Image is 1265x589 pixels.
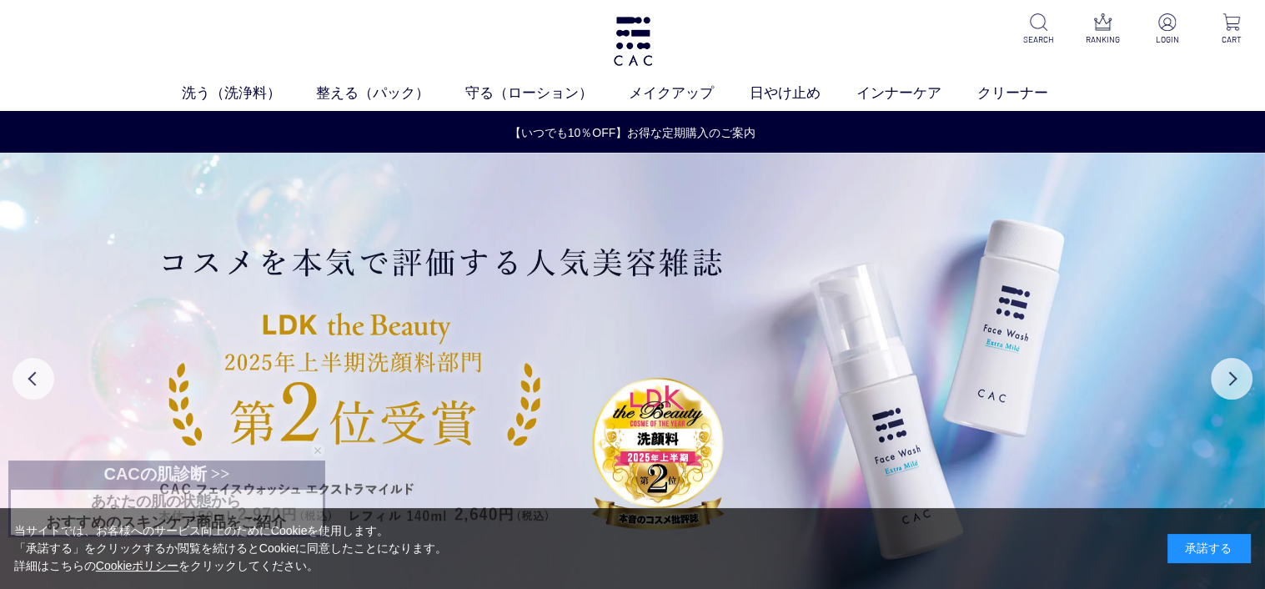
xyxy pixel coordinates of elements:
p: LOGIN [1147,33,1187,46]
a: RANKING [1082,13,1123,46]
div: 承諾する [1167,534,1251,563]
a: 日やけ止め [750,83,856,104]
a: 整える（パック） [316,83,465,104]
a: Cookieポリシー [96,559,179,572]
a: メイクアップ [629,83,750,104]
a: 洗う（洗浄料） [182,83,317,104]
a: CART [1211,13,1252,46]
div: 当サイトでは、お客様へのサービス向上のためにCookieを使用します。 「承諾する」をクリックするか閲覧を続けるとCookieに同意したことになります。 詳細はこちらの をクリックしてください。 [14,522,448,575]
a: LOGIN [1147,13,1187,46]
a: SEARCH [1018,13,1059,46]
p: SEARCH [1018,33,1059,46]
p: CART [1211,33,1252,46]
button: Previous [13,358,54,400]
img: logo [611,17,655,66]
a: クリーナー [977,83,1084,104]
button: Next [1211,358,1252,400]
p: RANKING [1082,33,1123,46]
a: インナーケア [856,83,977,104]
a: 【いつでも10％OFF】お得な定期購入のご案内 [1,124,1264,142]
a: 守る（ローション） [465,83,629,104]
